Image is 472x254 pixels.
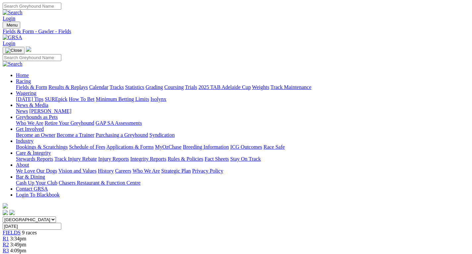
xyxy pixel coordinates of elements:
img: Search [3,61,23,67]
div: Greyhounds as Pets [16,120,469,126]
a: Weights [252,84,269,90]
a: Breeding Information [183,144,229,150]
a: Isolynx [150,96,166,102]
div: About [16,168,469,174]
a: R2 [3,242,9,247]
a: About [16,162,29,168]
a: Rules & Policies [168,156,203,162]
a: Who We Are [16,120,43,126]
a: Wagering [16,90,36,96]
a: 2025 TAB Adelaide Cup [198,84,251,90]
a: We Love Our Dogs [16,168,57,174]
a: Trials [185,84,197,90]
a: News [16,108,28,114]
button: Toggle navigation [3,47,25,54]
a: Applications & Forms [106,144,154,150]
a: Results & Replays [48,84,88,90]
a: Syndication [149,132,175,138]
a: R1 [3,236,9,241]
img: logo-grsa-white.png [26,46,31,52]
a: Login [3,41,15,46]
img: logo-grsa-white.png [3,203,8,209]
a: How To Bet [69,96,95,102]
a: Strategic Plan [161,168,191,174]
div: News & Media [16,108,469,114]
a: News & Media [16,102,48,108]
a: MyOzChase [155,144,182,150]
a: Race Safe [263,144,285,150]
a: [DATE] Tips [16,96,43,102]
a: ICG Outcomes [230,144,262,150]
a: Privacy Policy [192,168,223,174]
a: Track Injury Rebate [54,156,97,162]
span: Menu [7,23,18,28]
a: FIELDS [3,230,21,235]
span: 4:09pm [10,248,26,253]
a: GAP SA Assessments [96,120,142,126]
a: Cash Up Your Club [16,180,57,186]
button: Toggle navigation [3,22,20,29]
a: Greyhounds as Pets [16,114,58,120]
a: Racing [16,78,31,84]
a: Login [3,16,15,21]
a: Home [16,72,29,78]
a: Retire Your Greyhound [45,120,94,126]
a: Vision and Values [58,168,96,174]
a: R3 [3,248,9,253]
a: Calendar [89,84,108,90]
input: Search [3,3,61,10]
a: SUREpick [45,96,67,102]
a: Tracks [110,84,124,90]
a: Contact GRSA [16,186,48,192]
a: Fields & Form [16,84,47,90]
div: Racing [16,84,469,90]
a: Become a Trainer [57,132,94,138]
img: facebook.svg [3,210,8,215]
a: Industry [16,138,33,144]
a: Login To Blackbook [16,192,60,198]
img: Close [5,48,22,53]
img: GRSA [3,35,22,41]
a: Injury Reports [98,156,129,162]
a: Integrity Reports [130,156,166,162]
a: Grading [146,84,163,90]
a: History [98,168,114,174]
a: Bookings & Scratchings [16,144,68,150]
div: Care & Integrity [16,156,469,162]
span: 3:49pm [10,242,26,247]
a: Stay On Track [230,156,261,162]
div: Industry [16,144,469,150]
a: Minimum Betting Limits [96,96,149,102]
img: twitter.svg [9,210,15,215]
div: Bar & Dining [16,180,469,186]
a: Coursing [164,84,184,90]
a: Schedule of Fees [69,144,105,150]
a: Purchasing a Greyhound [96,132,148,138]
a: Care & Integrity [16,150,51,156]
img: Search [3,10,23,16]
div: Wagering [16,96,469,102]
span: 3:34pm [10,236,26,241]
a: Fact Sheets [205,156,229,162]
div: Get Involved [16,132,469,138]
a: [PERSON_NAME] [29,108,71,114]
a: Get Involved [16,126,44,132]
input: Search [3,54,61,61]
a: Fields & Form - Gawler - Fields [3,29,469,35]
a: Chasers Restaurant & Function Centre [59,180,140,186]
a: Who We Are [132,168,160,174]
a: Careers [115,168,131,174]
a: Statistics [125,84,144,90]
span: 9 races [22,230,37,235]
a: Become an Owner [16,132,55,138]
a: Track Maintenance [271,84,311,90]
input: Select date [3,223,61,230]
a: Bar & Dining [16,174,45,180]
a: Stewards Reports [16,156,53,162]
